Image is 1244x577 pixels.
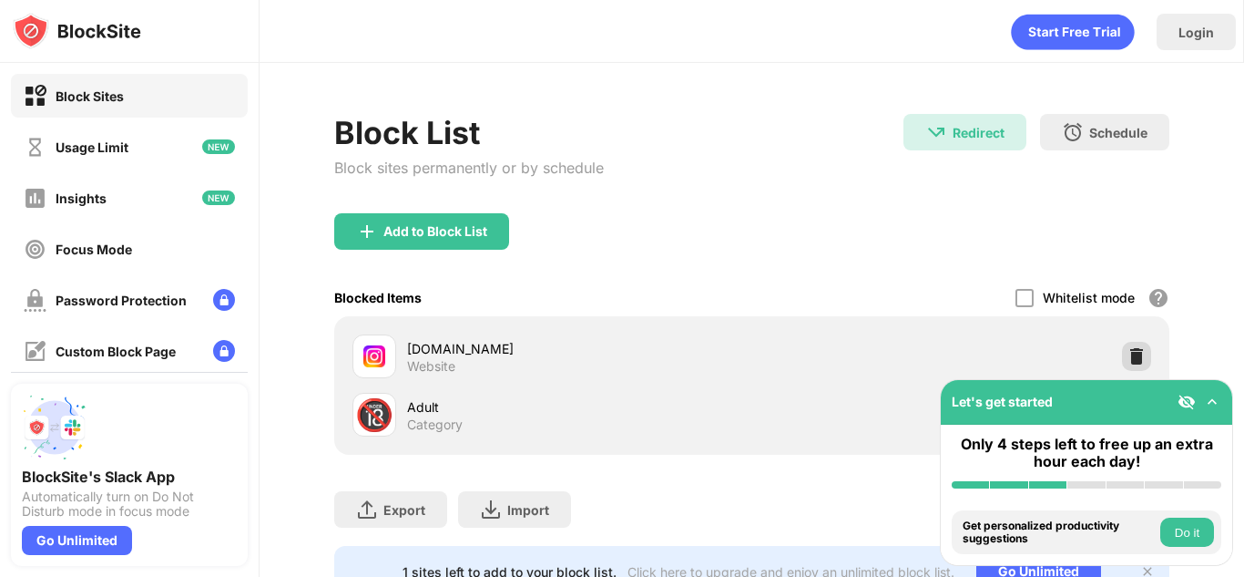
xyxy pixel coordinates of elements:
div: Export [383,502,425,518]
img: password-protection-off.svg [24,289,46,312]
img: new-icon.svg [202,139,235,154]
div: animation [1011,14,1135,50]
div: Custom Block Page [56,344,176,359]
img: focus-off.svg [24,238,46,261]
div: Blocked Items [334,290,422,305]
img: time-usage-off.svg [24,136,46,159]
div: Password Protection [56,293,187,308]
div: Adult [407,397,752,417]
div: Import [507,502,549,518]
img: lock-menu.svg [213,289,235,311]
div: Website [407,358,455,375]
div: Automatically turn on Do Not Disturb mode in focus mode [22,489,237,519]
img: logo-blocksite.svg [13,13,141,49]
div: Redirect [953,125,1004,140]
div: Schedule [1089,125,1147,140]
img: block-on.svg [24,85,46,108]
div: Go Unlimited [22,526,132,555]
img: insights-off.svg [24,187,46,210]
div: Usage Limit [56,139,128,155]
div: Focus Mode [56,242,132,257]
div: Let's get started [952,394,1053,409]
div: 🔞 [355,397,393,434]
img: lock-menu.svg [213,340,235,362]
div: Only 4 steps left to free up an extra hour each day! [952,436,1221,470]
div: Whitelist mode [1043,290,1135,305]
img: eye-not-visible.svg [1178,393,1196,411]
div: Get personalized productivity suggestions [963,520,1156,546]
div: Block sites permanently or by schedule [334,159,604,177]
img: omni-setup-toggle.svg [1203,393,1221,411]
div: BlockSite's Slack App [22,468,237,486]
div: Block List [334,114,604,151]
div: Login [1178,25,1214,40]
div: Block Sites [56,88,124,104]
img: favicons [363,345,385,367]
img: push-slack.svg [22,395,87,460]
div: Add to Block List [383,224,487,239]
div: Category [407,417,463,433]
div: Insights [56,191,107,206]
button: Do it [1160,518,1214,547]
img: customize-block-page-off.svg [24,340,46,363]
div: [DOMAIN_NAME] [407,339,752,358]
img: new-icon.svg [202,191,235,205]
